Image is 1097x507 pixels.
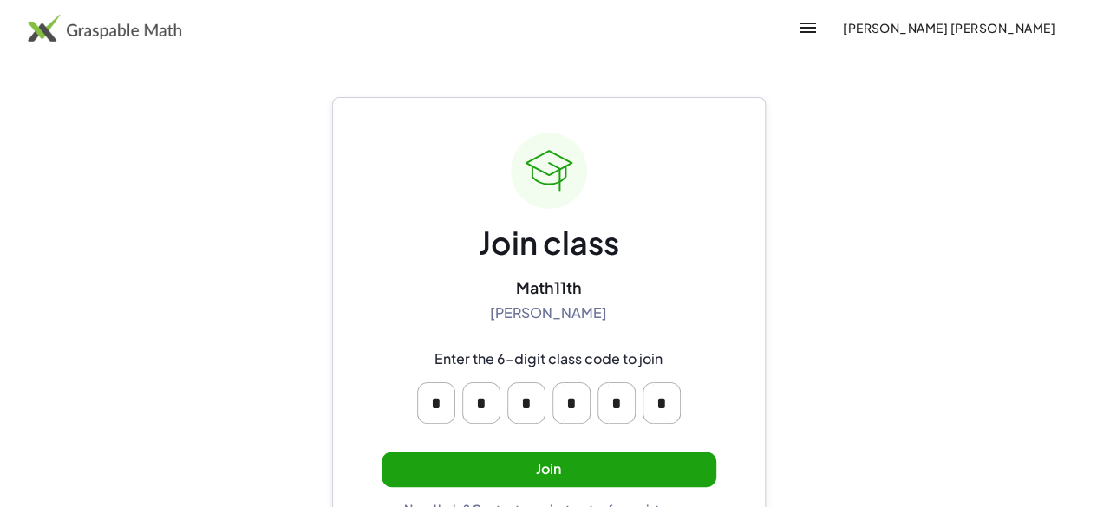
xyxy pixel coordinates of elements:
span: [PERSON_NAME] [PERSON_NAME] [842,20,1055,36]
input: Please enter OTP character 2 [462,382,500,424]
input: Please enter OTP character 3 [507,382,545,424]
div: Enter the 6-digit class code to join [434,350,663,368]
input: Please enter OTP character 4 [552,382,591,424]
input: Please enter OTP character 5 [597,382,636,424]
input: Please enter OTP character 1 [417,382,455,424]
div: Join class [479,223,619,263]
div: [PERSON_NAME] [490,304,607,322]
button: Join [382,452,716,487]
button: [PERSON_NAME] [PERSON_NAME] [828,12,1069,43]
input: Please enter OTP character 6 [643,382,681,424]
div: Math11th [516,277,582,297]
